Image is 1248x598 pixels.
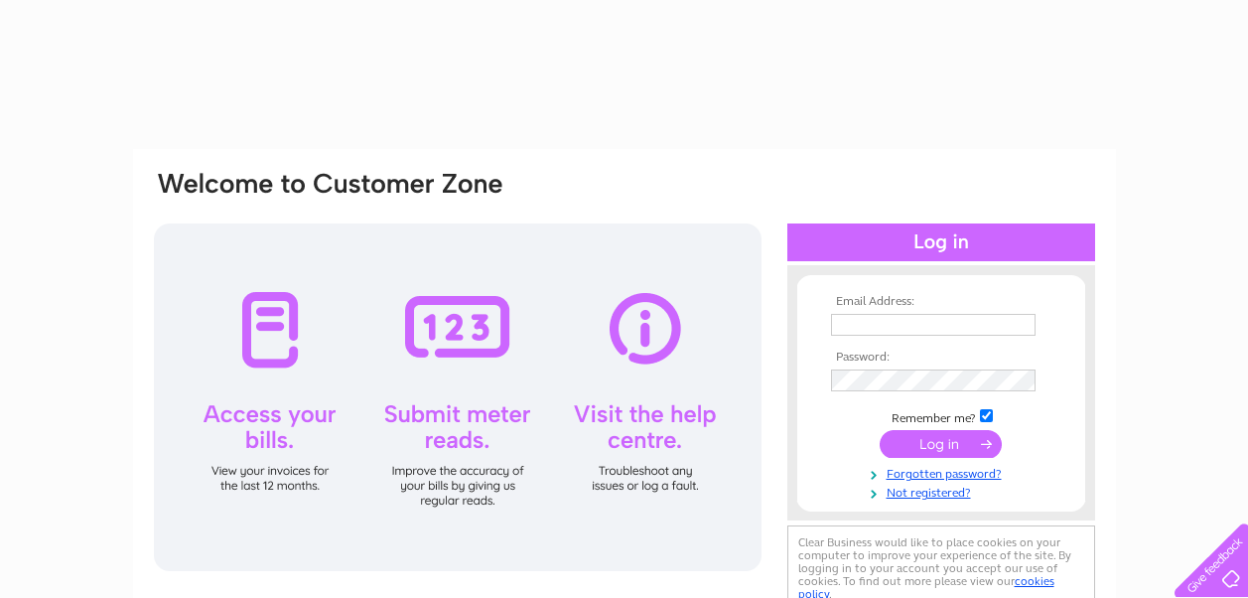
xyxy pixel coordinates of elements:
[831,463,1056,482] a: Forgotten password?
[826,406,1056,426] td: Remember me?
[826,295,1056,309] th: Email Address:
[831,482,1056,501] a: Not registered?
[880,430,1002,458] input: Submit
[826,351,1056,365] th: Password:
